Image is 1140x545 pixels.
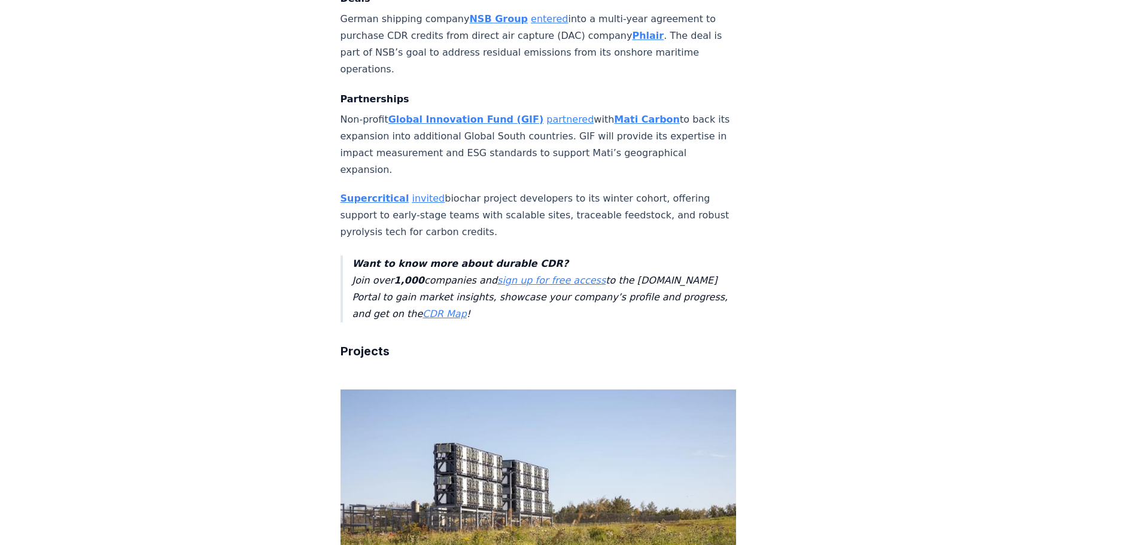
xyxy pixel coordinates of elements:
a: Mati Carbon [614,114,680,125]
p: German shipping company into a multi-year agreement to purchase CDR credits from direct air captu... [341,11,737,78]
strong: 1,000 [394,275,424,286]
a: invited [412,193,445,204]
em: Join over companies and to the [DOMAIN_NAME] Portal to gain market insights, showcase your compan... [352,258,728,319]
p: Non-profit with to back its expansion into additional Global South countries. GIF will provide it... [341,111,737,178]
strong: Partnerships [341,93,409,105]
a: Phlair [632,30,664,41]
p: biochar project developers to its winter cohort, offering support to early-stage teams with scala... [341,190,737,240]
a: entered [531,13,568,25]
a: partnered [546,114,594,125]
a: Global Innovation Fund (GIF) [388,114,544,125]
a: CDR Map [422,308,466,319]
strong: Want to know more about durable CDR? [352,258,569,269]
a: sign up for free access [497,275,606,286]
a: Supercritical [341,193,409,204]
a: NSB Group [469,13,528,25]
strong: Projects [341,344,390,358]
